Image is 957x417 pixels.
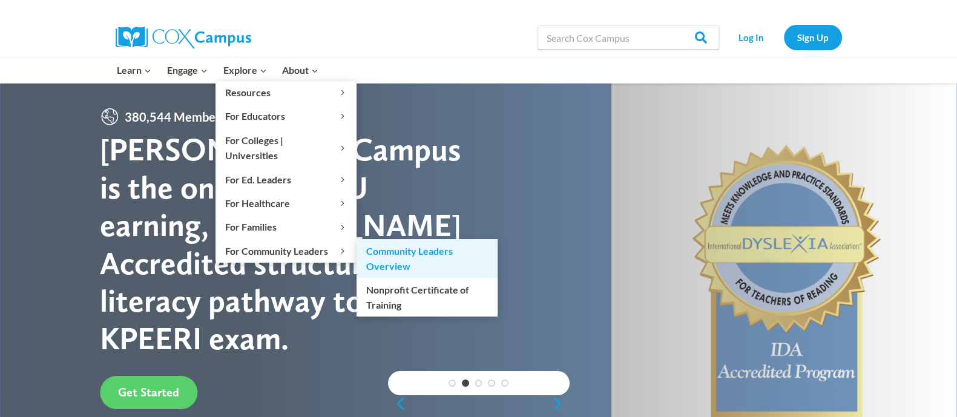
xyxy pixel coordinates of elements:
[215,192,357,215] button: Child menu of For Healthcare
[159,57,215,83] button: Child menu of Engage
[215,105,357,128] button: Child menu of For Educators
[357,239,498,278] a: Community Leaders Overview
[357,278,498,317] a: Nonprofit Certificate of Training
[538,25,719,50] input: Search Cox Campus
[118,385,179,399] span: Get Started
[100,376,197,409] a: Get Started
[215,57,275,83] button: Child menu of Explore
[725,25,778,50] a: Log In
[215,81,357,104] button: Child menu of Resources
[784,25,842,50] a: Sign Up
[116,27,251,48] img: Cox Campus
[215,215,357,238] button: Child menu of For Families
[215,239,357,262] button: Child menu of For Community Leaders
[120,107,231,126] span: 380,544 Members
[215,128,357,167] button: Child menu of For Colleges | Universities
[100,131,478,357] div: [PERSON_NAME] Campus is the only free CEU earning, [PERSON_NAME] Accredited structured literacy p...
[725,25,842,50] nav: Secondary Navigation
[274,57,326,83] button: Child menu of About
[110,57,160,83] button: Child menu of Learn
[215,168,357,191] button: Child menu of For Ed. Leaders
[110,57,326,83] nav: Primary Navigation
